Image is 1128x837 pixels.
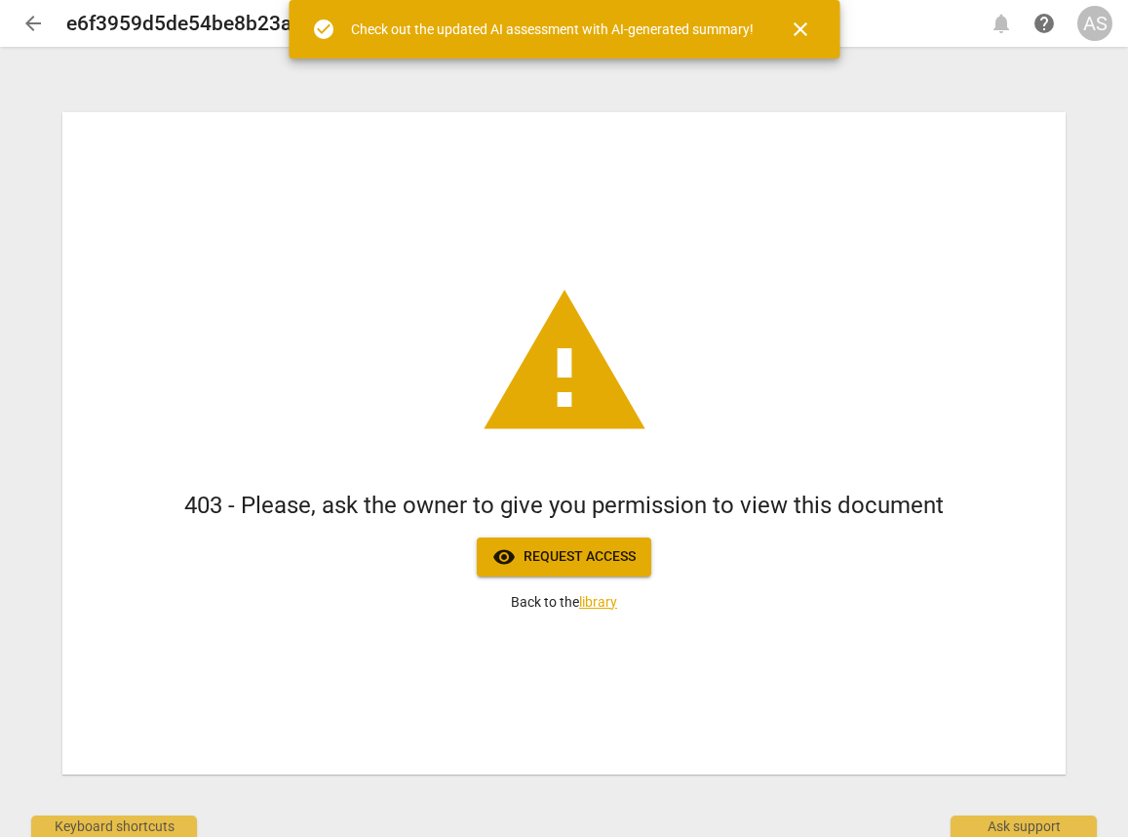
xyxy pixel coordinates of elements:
div: Ask support [951,816,1097,837]
span: check_circle [312,18,335,41]
h2: e6f3959d5de54be8b23a8a2308c68989 [66,12,430,36]
p: Back to the [511,592,617,613]
h1: 403 - Please, ask the owner to give you permission to view this document [184,490,944,522]
span: help [1032,12,1056,35]
div: Check out the updated AI assessment with AI-generated summary! [351,20,754,40]
a: Help [1027,6,1062,41]
span: close [789,18,812,41]
span: arrow_back [21,12,45,35]
span: Request access [492,545,636,569]
span: warning [477,275,652,451]
div: Keyboard shortcuts [31,816,197,837]
span: visibility [492,545,516,569]
button: Request access [477,538,651,577]
a: library [579,594,617,610]
button: AS [1077,6,1112,41]
button: Close [777,6,824,53]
